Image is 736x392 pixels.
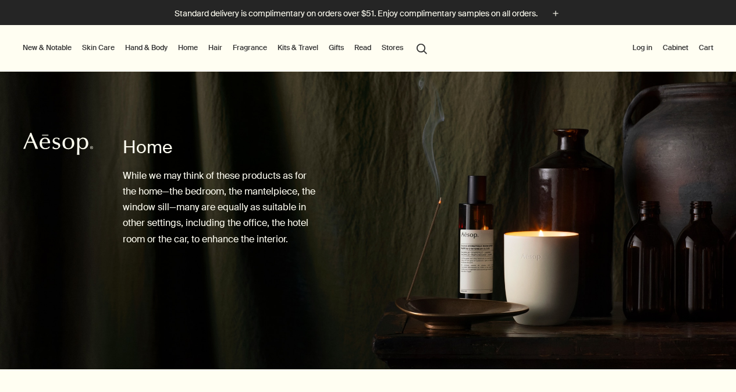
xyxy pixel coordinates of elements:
[20,41,74,55] button: New & Notable
[352,41,374,55] a: Read
[660,41,691,55] a: Cabinet
[175,8,538,20] p: Standard delivery is complimentary on orders over $51. Enjoy complimentary samples on all orders.
[630,41,655,55] button: Log in
[206,41,225,55] a: Hair
[326,41,346,55] a: Gifts
[275,41,321,55] a: Kits & Travel
[630,25,716,72] nav: supplementary
[20,25,432,72] nav: primary
[80,41,117,55] a: Skin Care
[175,7,562,20] button: Standard delivery is complimentary on orders over $51. Enjoy complimentary samples on all orders.
[176,41,200,55] a: Home
[123,168,322,247] p: While we may think of these products as for the home—the bedroom, the mantelpiece, the window sil...
[411,37,432,59] button: Open search
[23,132,93,156] svg: Aesop
[696,41,716,55] button: Cart
[123,41,170,55] a: Hand & Body
[379,41,406,55] button: Stores
[20,129,96,161] a: Aesop
[123,136,322,159] h1: Home
[230,41,269,55] a: Fragrance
